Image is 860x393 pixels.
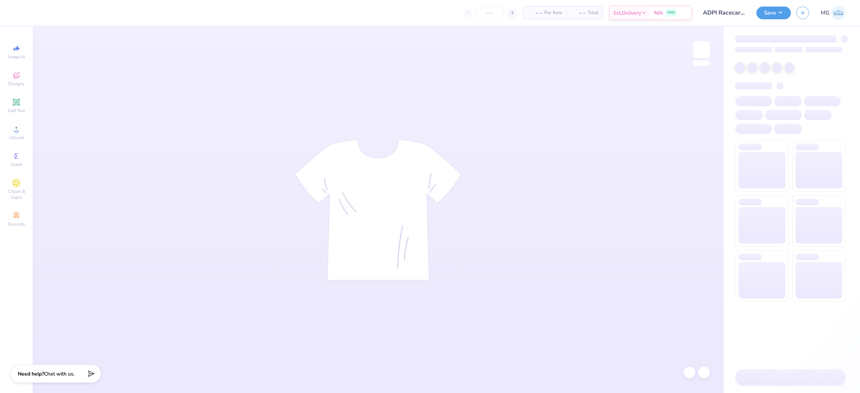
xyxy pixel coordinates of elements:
span: – – [571,9,585,17]
span: FREE [667,10,675,15]
a: MG [821,6,845,20]
span: Greek [11,162,22,167]
span: Add Text [8,108,25,114]
span: – – [528,9,542,17]
span: Chat with us. [44,370,75,377]
span: Per Item [544,9,562,17]
span: Decorate [8,221,25,227]
strong: Need help? [18,370,44,377]
span: Upload [9,135,24,140]
span: MG [821,9,829,17]
img: tee-skeleton.svg [295,139,461,281]
span: Total [588,9,599,17]
span: Image AI [8,54,25,60]
input: Untitled Design [697,5,751,20]
input: – – [476,6,504,19]
span: N/A [654,9,663,17]
span: Designs [8,81,24,87]
span: Clipart & logos [4,188,29,200]
img: Mary Grace [831,6,845,20]
button: Save [756,7,791,19]
span: Est. Delivery [613,9,641,17]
